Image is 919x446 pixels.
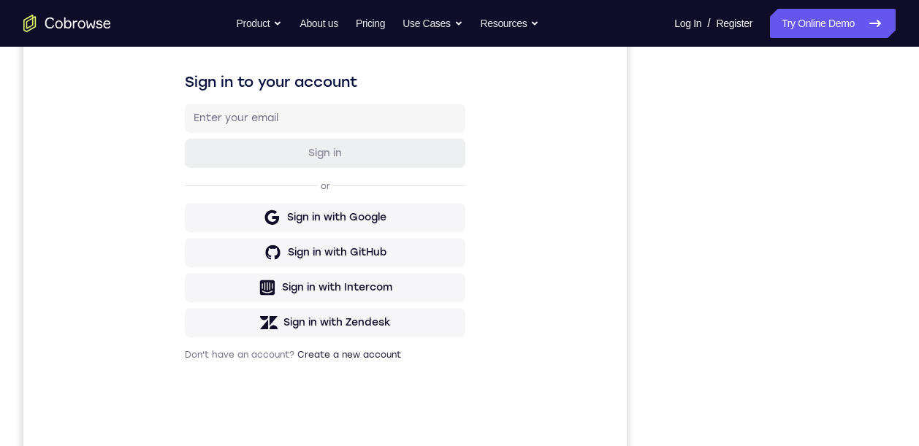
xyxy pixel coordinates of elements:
button: Sign in with Google [161,231,442,261]
h1: Sign in to your account [161,100,442,120]
a: Try Online Demo [770,9,896,38]
a: Create a new account [274,378,378,388]
button: Product [237,9,283,38]
button: Sign in with Intercom [161,301,442,331]
a: Go to the home page [23,15,111,32]
a: Log In [674,9,701,38]
button: Sign in with Zendesk [161,337,442,366]
a: About us [300,9,338,38]
input: Enter your email [170,139,433,154]
button: Resources [481,9,540,38]
span: / [707,15,710,32]
button: Use Cases [403,9,462,38]
p: Don't have an account? [161,377,442,389]
div: Sign in with Google [264,239,363,253]
a: Pricing [356,9,385,38]
button: Sign in with GitHub [161,266,442,296]
p: or [294,209,310,220]
a: Register [717,9,752,38]
div: Sign in with GitHub [264,274,363,288]
div: Sign in with Intercom [259,309,369,323]
div: Sign in with Zendesk [260,344,367,358]
button: Sign in [161,167,442,196]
